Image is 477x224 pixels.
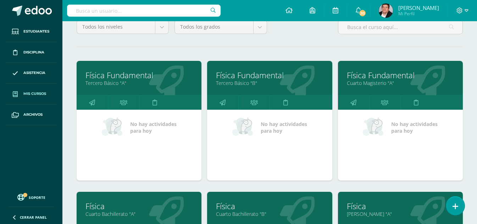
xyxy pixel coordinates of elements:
span: No hay actividades para hoy [130,121,177,134]
a: Física Fundamental [216,70,323,81]
a: Tercero Básico "A" [85,80,193,86]
span: Estudiantes [23,29,49,34]
input: Busca el curso aquí... [338,20,462,34]
a: Cuarto Bachillerato "A" [85,211,193,217]
a: Física Fundamental [85,70,193,81]
span: Archivos [23,112,43,117]
span: No hay actividades para hoy [261,121,307,134]
a: Disciplina [6,42,57,63]
a: Todos los niveles [77,20,168,34]
img: no_activities_small.png [363,117,386,138]
input: Busca un usuario... [67,5,221,17]
img: no_activities_small.png [232,117,256,138]
a: Física [347,201,454,212]
a: Mis cursos [6,84,57,104]
a: Física [216,201,323,212]
a: Tercero Básico "B" [216,80,323,86]
a: Cuarto Magisterio "A" [347,80,454,86]
a: Archivos [6,104,57,125]
a: Todos los grados [175,20,266,34]
span: Todos los niveles [82,20,150,34]
a: Física Fundamental [347,70,454,81]
a: Soporte [9,192,54,202]
a: Estudiantes [6,21,57,42]
span: Todos los grados [180,20,248,34]
span: Disciplina [23,50,44,55]
span: Mis cursos [23,91,46,97]
img: 8bea78a11afb96288084d23884a19f38.png [379,4,393,18]
a: [PERSON_NAME] "A" [347,211,454,217]
span: Cerrar panel [20,215,47,220]
span: Soporte [29,195,45,200]
span: Asistencia [23,70,45,76]
span: 20 [359,9,366,17]
span: No hay actividades para hoy [391,121,438,134]
img: no_activities_small.png [102,117,125,138]
a: Física [85,201,193,212]
span: [PERSON_NAME] [398,4,439,11]
span: Mi Perfil [398,11,439,17]
a: Asistencia [6,63,57,84]
a: Cuarto Bachillerato "B" [216,211,323,217]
